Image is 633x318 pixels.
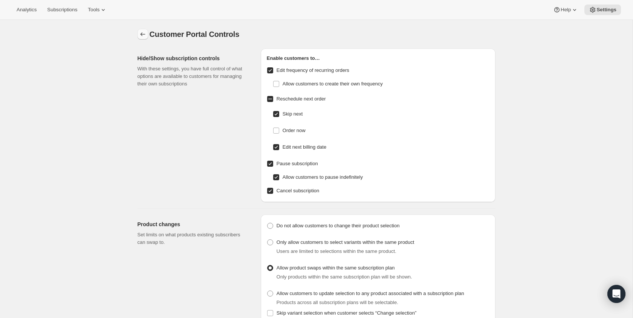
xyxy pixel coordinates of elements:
button: Analytics [12,5,41,15]
span: Cancel subscription [277,188,319,193]
h2: Hide/Show subscription controls [138,55,249,62]
span: Customer Portal Controls [150,30,240,38]
span: Skip variant selection when customer selects “Change selection” [277,310,416,316]
p: Set limits on what products existing subscribers can swap to. [138,231,249,246]
span: Order now [283,128,306,133]
span: Allow product swaps within the same subscription plan [277,265,395,271]
button: Help [549,5,583,15]
span: Users are limited to selections within the same product. [277,248,396,254]
span: Tools [88,7,99,13]
span: Allow customers to create their own frequency [283,81,383,87]
div: Open Intercom Messenger [607,285,625,303]
span: Skip next [283,111,303,117]
span: Help [561,7,571,13]
h2: Product changes [138,221,249,228]
span: Do not allow customers to change their product selection [277,223,400,228]
button: Settings [138,29,148,40]
span: Only allow customers to select variants within the same product [277,239,414,245]
span: Pause subscription [277,161,318,166]
span: Only products within the same subscription plan will be shown. [277,274,412,280]
span: Subscriptions [47,7,77,13]
h2: Enable customers to… [267,55,489,62]
span: Allow customers to update selection to any product associated with a subscription plan [277,291,464,296]
span: Settings [596,7,616,13]
span: Edit frequency of recurring orders [277,67,349,73]
p: With these settings, you have full control of what options are available to customers for managin... [138,65,249,88]
span: Analytics [17,7,37,13]
button: Tools [83,5,112,15]
button: Settings [584,5,621,15]
span: Edit next billing date [283,144,326,150]
span: Allow customers to pause indefinitely [283,174,363,180]
span: Products across all subscription plans will be selectable. [277,300,398,305]
button: Subscriptions [43,5,82,15]
span: Reschedule next order [277,96,326,102]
